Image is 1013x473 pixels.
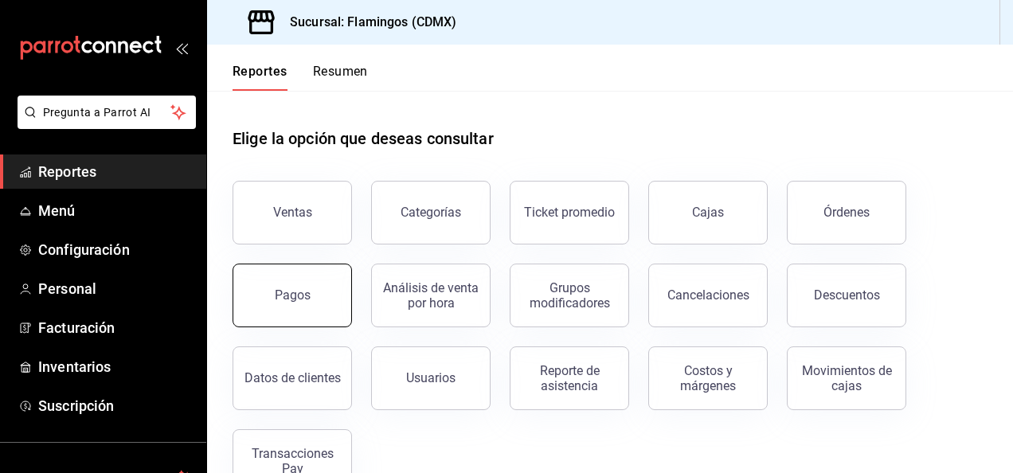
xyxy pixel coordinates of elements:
button: Órdenes [787,181,906,244]
div: Movimientos de cajas [797,363,896,393]
font: Personal [38,280,96,297]
div: Pestañas de navegación [233,64,368,91]
button: Costos y márgenes [648,346,768,410]
h1: Elige la opción que deseas consultar [233,127,494,150]
div: Usuarios [406,370,456,385]
button: Datos de clientes [233,346,352,410]
button: Pregunta a Parrot AI [18,96,196,129]
div: Ventas [273,205,312,220]
button: Reporte de asistencia [510,346,629,410]
div: Costos y márgenes [659,363,757,393]
font: Menú [38,202,76,219]
font: Inventarios [38,358,111,375]
button: Descuentos [787,264,906,327]
font: Resumen [313,64,368,80]
div: Cancelaciones [667,287,749,303]
div: Cajas [692,205,724,220]
h3: Sucursal: Flamingos (CDMX) [277,13,456,32]
button: Cancelaciones [648,264,768,327]
button: Categorías [371,181,491,244]
button: Reportes [233,64,287,91]
div: Grupos modificadores [520,280,619,311]
button: open_drawer_menu [175,41,188,54]
div: Datos de clientes [244,370,341,385]
button: Cajas [648,181,768,244]
button: Pagos [233,264,352,327]
div: Órdenes [823,205,870,220]
div: Categorías [401,205,461,220]
button: Grupos modificadores [510,264,629,327]
font: Configuración [38,241,130,258]
button: Ventas [233,181,352,244]
font: Facturación [38,319,115,336]
div: Reporte de asistencia [520,363,619,393]
a: Pregunta a Parrot AI [11,115,196,132]
button: Movimientos de cajas [787,346,906,410]
span: Pregunta a Parrot AI [43,104,171,121]
div: Análisis de venta por hora [381,280,480,311]
button: Análisis de venta por hora [371,264,491,327]
font: Suscripción [38,397,114,414]
font: Reportes [38,163,96,180]
button: Ticket promedio [510,181,629,244]
div: Ticket promedio [524,205,615,220]
div: Pagos [275,287,311,303]
button: Usuarios [371,346,491,410]
div: Descuentos [814,287,880,303]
